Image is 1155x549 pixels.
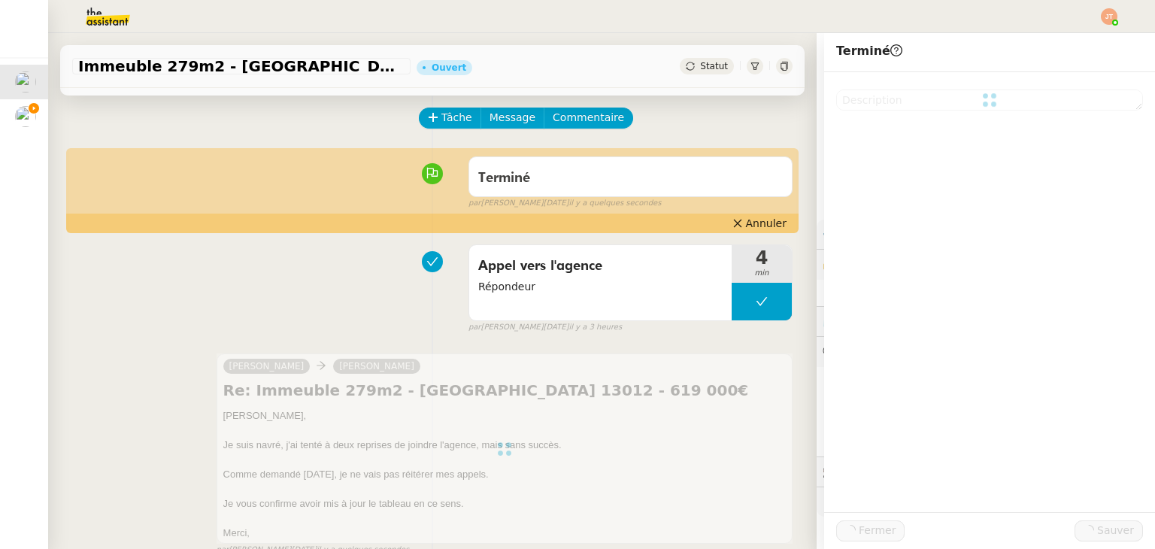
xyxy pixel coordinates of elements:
span: Tâche [441,109,472,126]
img: users%2FSADz3OCgrFNaBc1p3ogUv5k479k1%2Favatar%2Fccbff511-0434-4584-b662-693e5a00b7b7 [15,71,36,93]
span: il y a quelques secondes [568,197,661,210]
div: ⏲️Tâches 30:08 [817,307,1155,336]
span: Statut [700,61,728,71]
div: Ouvert [432,63,466,72]
button: Message [480,108,544,129]
button: Commentaire [544,108,633,129]
span: il y a 3 heures [568,321,622,334]
span: Message [490,109,535,126]
button: Fermer [836,520,905,541]
span: min [732,267,792,280]
div: 🔐Données client [817,250,1155,279]
span: Appel vers l'agence [478,255,723,278]
button: Tâche [419,108,481,129]
button: Sauver [1075,520,1143,541]
div: 🕵️Autres demandes en cours [817,457,1155,487]
span: 4 [732,249,792,267]
img: svg [1101,8,1117,25]
span: par [468,197,481,210]
span: 💬 [823,345,946,357]
span: 🔐 [823,256,920,273]
button: Annuler [726,215,793,232]
span: 🕵️ [823,466,984,478]
small: [PERSON_NAME][DATE] [468,197,662,210]
div: ⚙️Procédures [817,220,1155,249]
div: 💬Commentaires 2 [817,337,1155,366]
span: ⏲️ [823,315,932,327]
span: Terminé [478,171,530,185]
div: 🧴Autres [817,487,1155,517]
span: Commentaire [553,109,624,126]
span: Terminé [836,44,902,58]
span: Répondeur [478,278,723,296]
span: Annuler [746,216,787,231]
span: par [468,321,481,334]
span: ⚙️ [823,226,901,243]
img: users%2FdHO1iM5N2ObAeWsI96eSgBoqS9g1%2Favatar%2Fdownload.png [15,106,36,127]
span: Immeuble 279m2 - [GEOGRAPHIC_DATA] 13012 - 619 000€ [78,59,405,74]
small: [PERSON_NAME][DATE] [468,321,622,334]
span: 🧴 [823,496,869,508]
